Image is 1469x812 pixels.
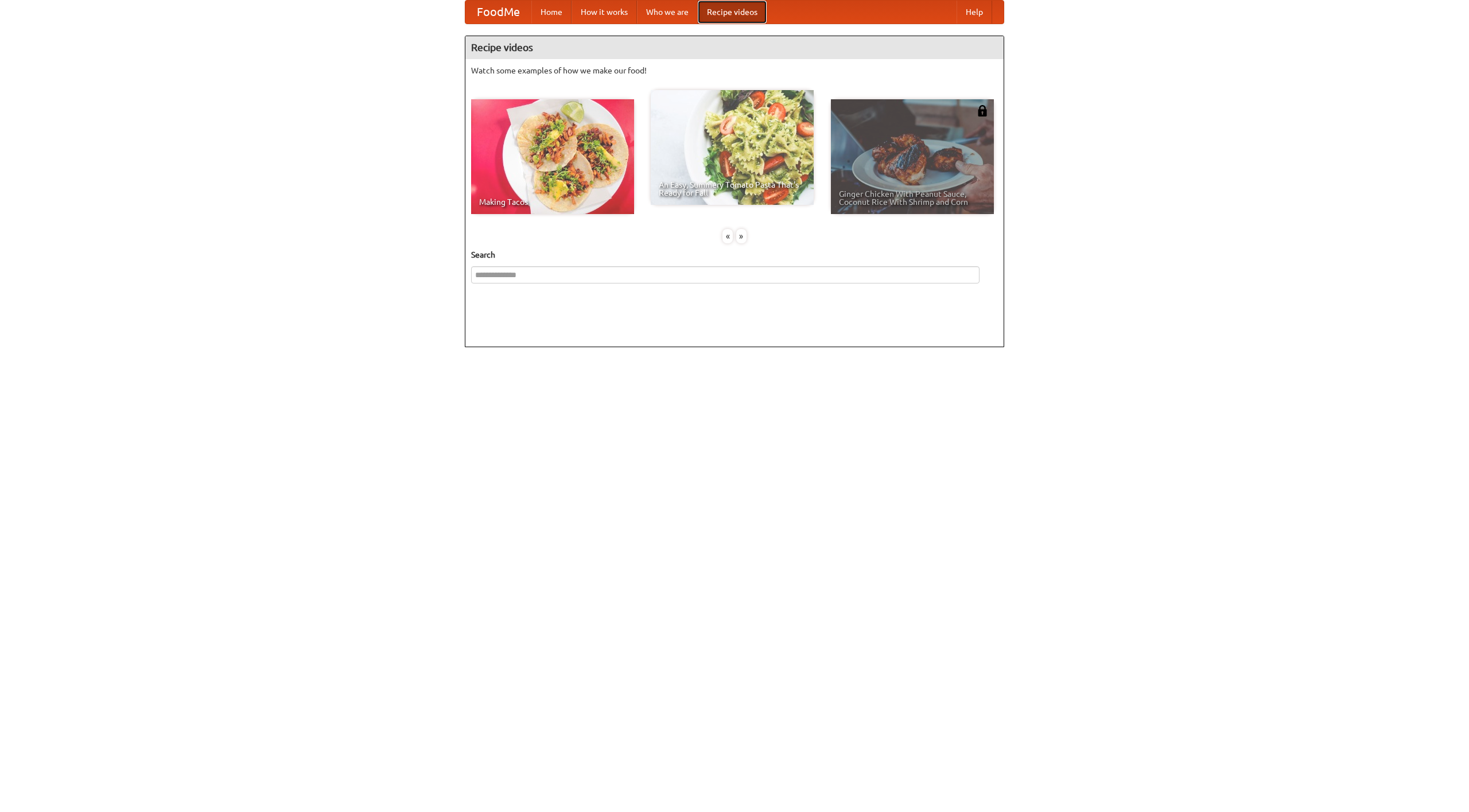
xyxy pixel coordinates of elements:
a: How it works [572,1,637,24]
div: « [722,229,733,243]
a: Home [531,1,572,24]
a: Recipe videos [698,1,767,24]
span: An Easy, Summery Tomato Pasta That's Ready for Fall [659,181,806,197]
a: An Easy, Summery Tomato Pasta That's Ready for Fall [651,90,814,205]
a: Help [957,1,992,24]
h4: Recipe videos [465,36,1004,59]
a: Who we are [637,1,698,24]
a: Making Tacos [471,99,634,214]
span: Making Tacos [479,198,626,206]
a: FoodMe [465,1,531,24]
img: 483408.png [977,105,988,116]
div: » [736,229,747,243]
h5: Search [471,249,998,261]
p: Watch some examples of how we make our food! [471,65,998,76]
